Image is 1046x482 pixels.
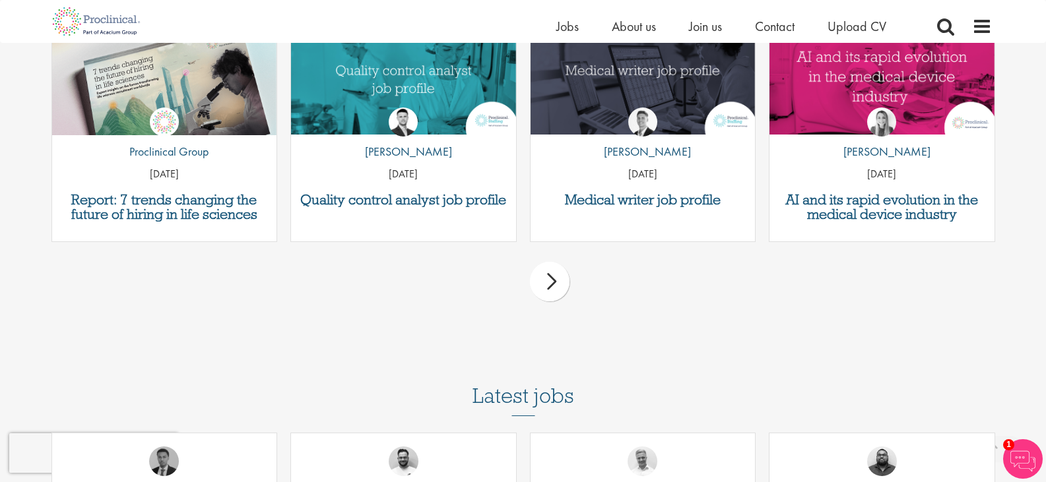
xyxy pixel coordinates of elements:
[594,107,691,167] a: George Watson [PERSON_NAME]
[769,18,995,135] a: Link to a post
[52,18,277,145] img: Proclinical: Life sciences hiring trends report 2025
[834,107,931,167] a: Hannah Burke [PERSON_NAME]
[612,18,656,35] a: About us
[52,18,277,135] a: Link to a post
[59,193,271,222] a: Report: 7 trends changing the future of hiring in life sciences
[1003,439,1043,479] img: Chatbot
[149,446,179,476] img: Carl Gbolade
[834,143,931,160] p: [PERSON_NAME]
[291,18,516,135] a: Link to a post
[389,107,418,136] img: Joshua Godden
[755,18,795,35] a: Contact
[531,18,756,135] img: Medical writer job profile
[867,107,896,136] img: Hannah Burke
[537,193,749,207] a: Medical writer job profile
[473,351,574,416] h3: Latest jobs
[769,18,995,135] img: AI and Its Impact on the Medical Device Industry | Proclinical
[628,107,657,136] img: George Watson
[689,18,722,35] a: Join us
[628,446,657,476] img: Joshua Bye
[150,107,179,136] img: Proclinical Group
[531,167,756,182] p: [DATE]
[530,262,570,301] div: next
[1003,439,1014,450] span: 1
[867,446,897,476] img: Ashley Bennett
[298,193,509,207] a: Quality control analyst job profile
[769,167,995,182] p: [DATE]
[556,18,579,35] a: Jobs
[594,143,691,160] p: [PERSON_NAME]
[52,167,277,182] p: [DATE]
[119,143,209,160] p: Proclinical Group
[776,193,988,222] a: AI and its rapid evolution in the medical device industry
[531,18,756,135] a: Link to a post
[291,167,516,182] p: [DATE]
[355,143,452,160] p: [PERSON_NAME]
[828,18,886,35] a: Upload CV
[355,107,452,167] a: Joshua Godden [PERSON_NAME]
[291,18,516,135] img: quality control analyst job profile
[119,107,209,167] a: Proclinical Group Proclinical Group
[9,433,178,473] iframe: reCAPTCHA
[389,446,418,476] img: Emile De Beer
